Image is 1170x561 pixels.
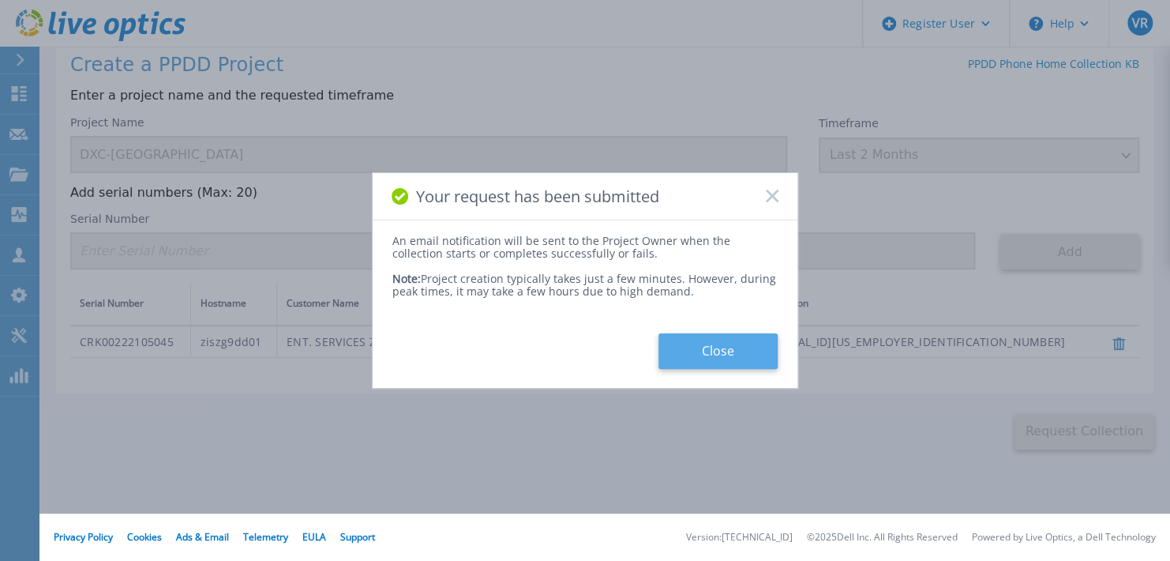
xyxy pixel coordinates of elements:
[54,530,113,544] a: Privacy Policy
[972,533,1156,543] li: Powered by Live Optics, a Dell Technology
[340,530,375,544] a: Support
[658,333,778,369] button: Close
[392,260,778,298] div: Project creation typically takes just a few minutes. However, during peak times, it may take a fe...
[807,533,958,543] li: © 2025 Dell Inc. All Rights Reserved
[392,235,778,260] div: An email notification will be sent to the Project Owner when the collection starts or completes s...
[686,533,793,543] li: Version: [TECHNICAL_ID]
[243,530,288,544] a: Telemetry
[416,187,659,205] span: Your request has been submitted
[127,530,162,544] a: Cookies
[392,271,421,286] span: Note:
[176,530,229,544] a: Ads & Email
[302,530,326,544] a: EULA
